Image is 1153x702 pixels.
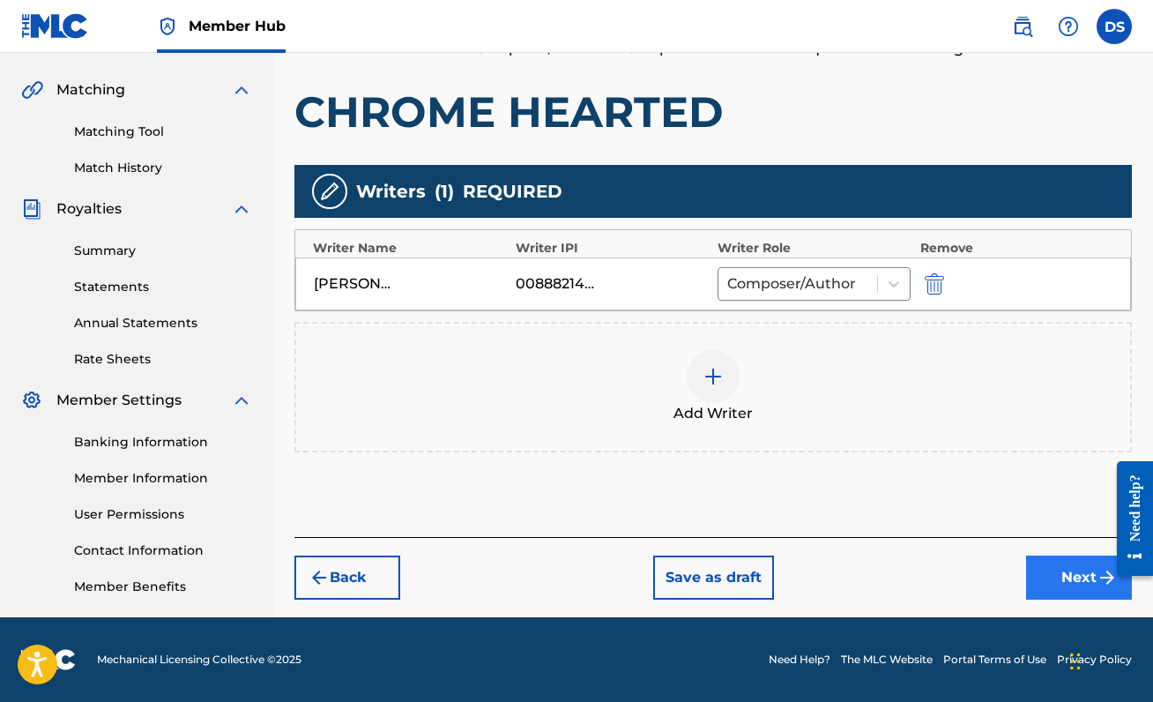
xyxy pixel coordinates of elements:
span: ( 1 ) [435,178,454,205]
a: The MLC Website [841,652,933,668]
a: Contact Information [74,541,252,560]
img: writers [319,181,340,202]
div: Drag [1070,635,1081,688]
a: Public Search [1005,9,1040,44]
img: f7272a7cc735f4ea7f67.svg [1097,567,1118,588]
a: Statements [74,278,252,296]
a: Annual Statements [74,314,252,332]
a: Matching Tool [74,123,252,141]
iframe: Resource Center [1104,447,1153,589]
span: Member Settings [56,390,182,411]
a: User Permissions [74,505,252,524]
img: 7ee5dd4eb1f8a8e3ef2f.svg [309,567,330,588]
img: logo [21,649,76,670]
span: Member Hub [189,16,286,36]
img: Member Settings [21,390,42,411]
a: Portal Terms of Use [943,652,1046,668]
h1: CHROME HEARTED [294,86,1132,138]
iframe: Chat Widget [1065,617,1153,702]
a: Need Help? [769,652,830,668]
button: Save as draft [653,556,774,600]
img: search [1012,16,1033,37]
span: Add Writer [673,403,753,424]
a: Member Benefits [74,578,252,596]
div: Help [1051,9,1086,44]
img: expand [231,390,252,411]
a: Match History [74,159,252,177]
img: help [1058,16,1079,37]
a: Rate Sheets [74,350,252,369]
img: Top Rightsholder [157,16,178,37]
a: Privacy Policy [1057,652,1132,668]
img: Matching [21,79,43,101]
span: Matching [56,79,125,101]
span: Mechanical Licensing Collective © 2025 [97,652,301,668]
a: Member Information [74,469,252,488]
button: Next [1026,556,1132,600]
span: REQUIRED [463,178,562,205]
img: add [703,366,724,387]
img: expand [231,198,252,220]
img: MLC Logo [21,13,89,39]
div: Writer Name [313,239,507,258]
a: Banking Information [74,433,252,452]
img: 12a2ab48e56ec057fbd8.svg [925,273,944,295]
button: Back [294,556,400,600]
div: Writer IPI [516,239,710,258]
span: Royalties [56,198,122,220]
div: Writer Role [718,239,911,258]
div: Remove [920,239,1114,258]
span: Writers [356,178,426,205]
div: User Menu [1097,9,1132,44]
a: Summary [74,242,252,260]
img: Royalties [21,198,42,220]
img: expand [231,79,252,101]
